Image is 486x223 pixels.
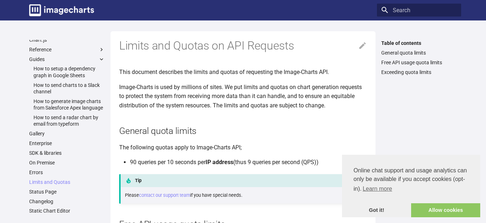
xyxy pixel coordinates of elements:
[29,4,94,16] img: logo
[29,159,105,166] a: On Premise
[377,40,461,75] nav: Table of contents
[381,50,457,56] a: General quota limits
[29,140,105,147] a: Enterprise
[377,4,461,17] input: Search
[29,169,105,176] a: Errors
[29,65,105,127] nav: Guides
[361,183,393,194] a: learn more about cookies
[29,179,105,185] a: Limits and Quotas
[33,114,105,127] a: How to send a radar chart by email from typeform
[29,189,105,195] a: Status Page
[342,155,480,217] div: cookieconsent
[33,82,105,95] a: How to send charts to a Slack channel
[29,150,105,156] a: SDK & libraries
[125,192,363,199] p: Please if you have special needs.
[377,40,461,46] label: Table of contents
[206,159,233,166] strong: IP address
[119,143,367,152] p: The following quotas apply to Image-Charts API;
[33,98,105,111] a: How to generate image charts from Salesforce Apex language
[29,37,105,43] a: Chart.js
[29,130,105,137] a: Gallery
[29,56,105,62] label: Guides
[342,203,411,218] a: dismiss cookie message
[119,38,367,54] h1: Limits and Quotas on API Requests
[119,125,367,137] h2: General quota limits
[119,68,367,77] p: This document describes the limits and quotas of requesting the Image-Charts API.
[29,46,105,53] label: Reference
[139,192,190,198] a: contact our support team
[381,59,457,66] a: Free API usage quota limits
[29,208,105,214] a: Static Chart Editor
[29,198,105,205] a: Changelog
[354,166,469,194] span: Online chat support and usage analytics can only be available if you accept cookies (opt-in).
[411,203,480,218] a: allow cookies
[33,65,105,78] a: How to setup a dependency graph in Google Sheets
[119,174,367,187] p: Tip
[119,83,367,110] p: Image-Charts is used by millions of sites. We put limits and quotas on chart generation requests ...
[26,1,97,19] a: Image-Charts documentation
[130,158,367,167] li: 90 queries per 10 seconds per (thus 9 queries per second (QPS))
[381,69,457,75] a: Exceeding quota limits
